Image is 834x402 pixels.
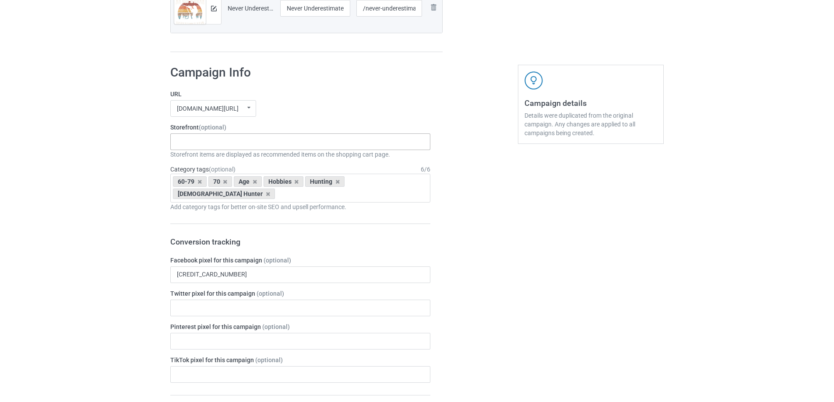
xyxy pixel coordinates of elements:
[255,357,283,364] span: (optional)
[173,176,207,187] div: 60-79
[177,105,239,112] div: [DOMAIN_NAME][URL]
[170,322,430,331] label: Pinterest pixel for this campaign
[234,176,262,187] div: Age
[228,4,274,13] div: Never Underestimate an old woman who loves hunting.png
[264,257,291,264] span: (optional)
[264,176,304,187] div: Hobbies
[208,176,232,187] div: 70
[170,356,430,364] label: TikTok pixel for this campaign
[524,71,543,90] img: svg+xml;base64,PD94bWwgdmVyc2lvbj0iMS4wIiBlbmNvZGluZz0iVVRGLTgiPz4KPHN2ZyB3aWR0aD0iNDJweCIgaGVpZ2...
[421,165,430,174] div: 6 / 6
[209,166,236,173] span: (optional)
[199,124,226,131] span: (optional)
[170,90,430,98] label: URL
[170,256,430,265] label: Facebook pixel for this campaign
[170,237,430,247] h3: Conversion tracking
[170,150,430,159] div: Storefront items are displayed as recommended items on the shopping cart page.
[170,165,236,174] label: Category tags
[211,6,217,11] img: svg+xml;base64,PD94bWwgdmVyc2lvbj0iMS4wIiBlbmNvZGluZz0iVVRGLTgiPz4KPHN2ZyB3aWR0aD0iMTRweCIgaGVpZ2...
[173,189,275,199] div: [DEMOGRAPHIC_DATA] Hunter
[170,123,430,132] label: Storefront
[257,290,284,297] span: (optional)
[524,98,657,108] h3: Campaign details
[262,323,290,330] span: (optional)
[428,2,439,13] img: svg+xml;base64,PD94bWwgdmVyc2lvbj0iMS4wIiBlbmNvZGluZz0iVVRGLTgiPz4KPHN2ZyB3aWR0aD0iMjhweCIgaGVpZ2...
[524,111,657,137] div: Details were duplicated from the original campaign. Any changes are applied to all campaigns bein...
[170,289,430,298] label: Twitter pixel for this campaign
[170,203,430,211] div: Add category tags for better on-site SEO and upsell performance.
[305,176,345,187] div: Hunting
[170,65,430,80] h1: Campaign Info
